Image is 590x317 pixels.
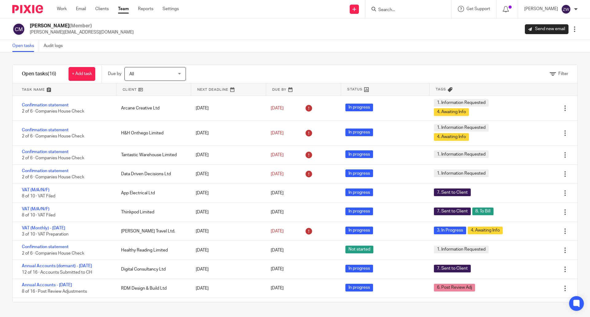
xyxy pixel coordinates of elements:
[434,227,466,234] span: 3. In Progress
[76,6,86,12] a: Email
[22,289,87,294] span: 8 of 16 · Post Review Adjustments
[22,156,84,160] span: 2 of 6 · Companies House Check
[118,6,129,12] a: Team
[115,206,190,218] div: Thinkpod Limited
[434,108,469,116] span: 4. Awaiting Info
[115,127,190,139] div: H&H Onthego Limited
[271,172,284,176] span: [DATE]
[115,282,190,295] div: RDM Design & Build Ltd
[22,175,84,179] span: 2 of 6 · Companies House Check
[115,301,190,313] div: C & J Traders Ltd
[525,24,568,34] a: Send new email
[57,6,67,12] a: Work
[138,6,153,12] a: Reports
[434,208,471,215] span: 7. Sent to Client
[345,150,373,158] span: In progress
[190,301,264,313] div: [DATE]
[22,302,72,306] a: Annual Accounts - [DATE]
[190,127,264,139] div: [DATE]
[271,210,284,214] span: [DATE]
[434,124,489,132] span: 1. Information Requested
[378,7,433,13] input: Search
[561,4,571,14] img: svg%3E
[190,206,264,218] div: [DATE]
[129,72,134,76] span: All
[271,191,284,195] span: [DATE]
[190,225,264,237] div: [DATE]
[22,232,69,236] span: 3 of 10 · VAT Preparation
[434,246,489,253] span: 1. Information Requested
[115,187,190,199] div: App Electrical Ltd
[22,134,84,138] span: 2 of 6 · Companies House Check
[190,168,264,180] div: [DATE]
[436,87,446,92] span: Tags
[271,248,284,252] span: [DATE]
[115,244,190,256] div: Healthy Reading Limited
[22,226,65,230] a: VAT (Monthly) - [DATE]
[190,282,264,295] div: [DATE]
[345,104,373,111] span: In progress
[44,40,67,52] a: Audit logs
[468,227,503,234] span: 4. Awaiting Info
[22,109,84,113] span: 2 of 6 · Companies House Check
[434,188,471,196] span: 7. Sent to Client
[466,7,490,11] span: Get Support
[434,99,489,107] span: 1. Information Requested
[190,187,264,199] div: [DATE]
[271,106,284,110] span: [DATE]
[22,188,49,192] a: VAT (M/A/N/F)
[30,23,134,29] h2: [PERSON_NAME]
[115,263,190,275] div: Digital Consultancy Ltd
[190,102,264,114] div: [DATE]
[190,244,264,256] div: [DATE]
[69,23,92,28] span: (Member)
[12,23,25,36] img: svg%3E
[69,67,95,81] a: + Add task
[345,227,373,234] span: In progress
[271,131,284,135] span: [DATE]
[271,267,284,271] span: [DATE]
[434,265,471,272] span: 7. Sent to Client
[347,87,363,92] span: Status
[345,265,373,272] span: In progress
[115,225,190,237] div: [PERSON_NAME] Travel Ltd.
[434,150,489,158] span: 1. Information Requested
[22,169,69,173] a: Confirmation statement
[524,6,558,12] p: [PERSON_NAME]
[190,263,264,275] div: [DATE]
[22,270,92,275] span: 12 of 16 · Accounts Submitted to CH
[22,251,84,256] span: 2 of 6 · Companies House Check
[22,245,69,249] a: Confirmation statement
[22,194,55,198] span: 8 of 10 · VAT Filed
[115,102,190,114] div: Arcane Creative Ltd
[22,283,72,287] a: Annual Accounts - [DATE]
[345,284,373,291] span: In progress
[345,188,373,196] span: In progress
[22,207,49,211] a: VAT (M/A/N/F)
[22,213,55,217] span: 8 of 10 · VAT Filed
[115,149,190,161] div: Tantastic Warehouse Limited
[345,246,373,253] span: Not started
[434,133,469,141] span: 4. Awaiting Info
[434,169,489,177] span: 1. Information Requested
[345,208,373,215] span: In progress
[30,29,134,35] p: [PERSON_NAME][EMAIL_ADDRESS][DOMAIN_NAME]
[95,6,109,12] a: Clients
[472,208,494,215] span: 8. To Bill
[48,71,56,76] span: (16)
[22,264,92,268] a: Annual Accounts (dormant) - [DATE]
[22,71,56,77] h1: Open tasks
[22,103,69,107] a: Confirmation statement
[271,286,284,291] span: [DATE]
[190,149,264,161] div: [DATE]
[22,128,69,132] a: Confirmation statement
[434,284,475,291] span: 6. Post Review Adj
[108,71,121,77] p: Due by
[163,6,179,12] a: Settings
[345,169,373,177] span: In progress
[12,40,39,52] a: Open tasks
[12,5,43,13] img: Pixie
[115,168,190,180] div: Data Driven Decisions Ltd
[22,150,69,154] a: Confirmation statement
[558,72,568,76] span: Filter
